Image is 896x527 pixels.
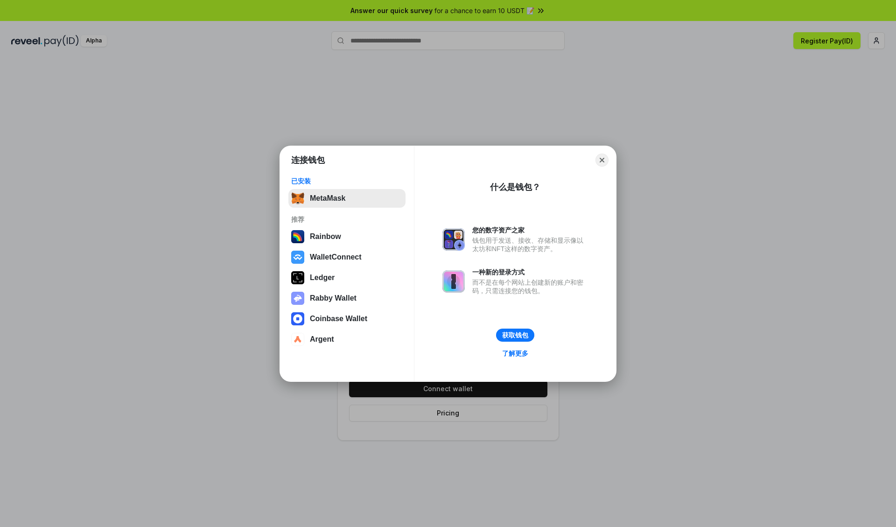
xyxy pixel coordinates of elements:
[310,294,357,302] div: Rabby Wallet
[310,274,335,282] div: Ledger
[291,312,304,325] img: svg+xml,%3Csvg%20width%3D%2228%22%20height%3D%2228%22%20viewBox%3D%220%200%2028%2028%22%20fill%3D...
[310,194,345,203] div: MetaMask
[291,251,304,264] img: svg+xml,%3Csvg%20width%3D%2228%22%20height%3D%2228%22%20viewBox%3D%220%200%2028%2028%22%20fill%3D...
[291,333,304,346] img: svg+xml,%3Csvg%20width%3D%2228%22%20height%3D%2228%22%20viewBox%3D%220%200%2028%2028%22%20fill%3D...
[288,189,406,208] button: MetaMask
[472,236,588,253] div: 钱包用于发送、接收、存储和显示像以太坊和NFT这样的数字资产。
[291,271,304,284] img: svg+xml,%3Csvg%20xmlns%3D%22http%3A%2F%2Fwww.w3.org%2F2000%2Fsvg%22%20width%3D%2228%22%20height%3...
[472,226,588,234] div: 您的数字资产之家
[288,330,406,349] button: Argent
[595,154,609,167] button: Close
[310,253,362,261] div: WalletConnect
[310,335,334,344] div: Argent
[502,331,528,339] div: 获取钱包
[288,248,406,267] button: WalletConnect
[502,349,528,358] div: 了解更多
[310,315,367,323] div: Coinbase Wallet
[291,215,403,224] div: 推荐
[490,182,540,193] div: 什么是钱包？
[291,292,304,305] img: svg+xml,%3Csvg%20xmlns%3D%22http%3A%2F%2Fwww.w3.org%2F2000%2Fsvg%22%20fill%3D%22none%22%20viewBox...
[288,268,406,287] button: Ledger
[310,232,341,241] div: Rainbow
[496,329,534,342] button: 获取钱包
[288,309,406,328] button: Coinbase Wallet
[291,177,403,185] div: 已安装
[288,289,406,308] button: Rabby Wallet
[291,155,325,166] h1: 连接钱包
[288,227,406,246] button: Rainbow
[291,230,304,243] img: svg+xml,%3Csvg%20width%3D%22120%22%20height%3D%22120%22%20viewBox%3D%220%200%20120%20120%22%20fil...
[442,228,465,251] img: svg+xml,%3Csvg%20xmlns%3D%22http%3A%2F%2Fwww.w3.org%2F2000%2Fsvg%22%20fill%3D%22none%22%20viewBox...
[291,192,304,205] img: svg+xml,%3Csvg%20fill%3D%22none%22%20height%3D%2233%22%20viewBox%3D%220%200%2035%2033%22%20width%...
[472,278,588,295] div: 而不是在每个网站上创建新的账户和密码，只需连接您的钱包。
[497,347,534,359] a: 了解更多
[442,270,465,293] img: svg+xml,%3Csvg%20xmlns%3D%22http%3A%2F%2Fwww.w3.org%2F2000%2Fsvg%22%20fill%3D%22none%22%20viewBox...
[472,268,588,276] div: 一种新的登录方式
